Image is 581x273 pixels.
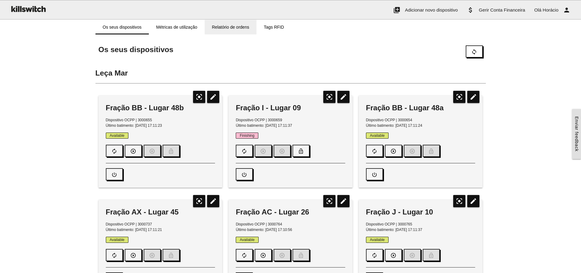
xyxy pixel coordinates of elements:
i: center_focus_strong [453,91,465,103]
i: attach_money [467,0,474,20]
button: sync [466,45,483,58]
i: sync [471,46,477,58]
span: Último batimento: [DATE] 17:11:37 [366,228,422,232]
span: Dispositivo OCPP | 3000764 [236,222,282,226]
a: Tags RFID [256,20,291,34]
span: Available [366,237,389,243]
i: autorenew [241,145,247,157]
span: Olá [534,7,541,12]
i: center_focus_strong [193,91,205,103]
i: center_focus_strong [193,195,205,207]
span: Os seus dispositivos [99,45,174,54]
span: Available [236,237,258,243]
i: center_focus_strong [453,195,465,207]
div: Fração J - Lugar 10 [366,207,475,217]
div: Fração AX - Lugar 45 [106,207,215,217]
a: Os seus dispositivos [95,20,149,34]
i: autorenew [371,250,378,261]
i: autorenew [371,145,378,157]
div: Fração I - Lugar 09 [236,103,345,113]
i: play_circle_outline [390,145,396,157]
div: Fração BB - Lugar 48a [366,103,475,113]
span: Horácio [543,7,558,12]
a: Relatório de ordens [205,20,256,34]
button: autorenew [366,249,383,261]
span: Gerir Conta Financeira [479,7,525,12]
i: power_settings_new [241,169,247,180]
div: Fração BB - Lugar 48b [106,103,215,113]
span: Dispositivo OCPP | 3000654 [366,118,412,122]
span: Dispositivo OCPP | 3000655 [106,118,152,122]
span: Dispositivo OCPP | 3000765 [366,222,412,226]
button: power_settings_new [366,168,383,180]
i: play_circle_outline [130,145,136,157]
button: power_settings_new [236,168,253,180]
span: Finishing [236,133,258,139]
i: edit [467,195,479,207]
i: power_settings_new [111,169,117,180]
i: play_circle_outline [260,250,266,261]
button: play_circle_outline [255,249,272,261]
i: center_focus_strong [323,195,335,207]
i: edit [337,195,350,207]
i: edit [337,91,350,103]
span: Available [106,237,128,243]
span: Último batimento: [DATE] 17:11:21 [106,228,162,232]
i: edit [207,91,219,103]
button: autorenew [366,145,383,157]
i: add_to_photos [393,0,400,20]
img: ks-logo-black-160-b.png [9,0,47,17]
button: power_settings_new [106,168,123,180]
i: power_settings_new [371,169,378,180]
span: Dispositivo OCPP | 3000659 [236,118,282,122]
i: autorenew [111,250,117,261]
button: play_circle_outline [385,145,402,157]
i: edit [467,91,479,103]
button: play_circle_outline [125,249,142,261]
i: play_circle_outline [390,250,396,261]
a: Métricas de utilização [149,20,205,34]
span: Último batimento: [DATE] 17:11:23 [106,123,162,128]
i: play_circle_outline [130,250,136,261]
i: edit [207,195,219,207]
span: Adicionar novo dispositivo [405,7,458,12]
span: Último batimento: [DATE] 17:11:24 [366,123,422,128]
button: play_circle_outline [125,145,142,157]
i: autorenew [241,250,247,261]
i: autorenew [111,145,117,157]
button: lock_open [292,145,310,157]
span: Último batimento: [DATE] 17:10:56 [236,228,292,232]
button: autorenew [236,145,253,157]
span: Available [366,133,389,139]
a: Enviar feedback [572,109,581,159]
span: Leça Mar [95,69,128,77]
i: person [563,0,570,20]
span: Último batimento: [DATE] 17:11:37 [236,123,292,128]
span: Dispositivo OCPP | 3000737 [106,222,152,226]
button: autorenew [236,249,253,261]
button: play_circle_outline [385,249,402,261]
span: Available [106,133,128,139]
div: Fração AC - Lugar 26 [236,207,345,217]
button: autorenew [106,249,123,261]
i: center_focus_strong [323,91,335,103]
button: autorenew [106,145,123,157]
i: lock_open [298,145,304,157]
